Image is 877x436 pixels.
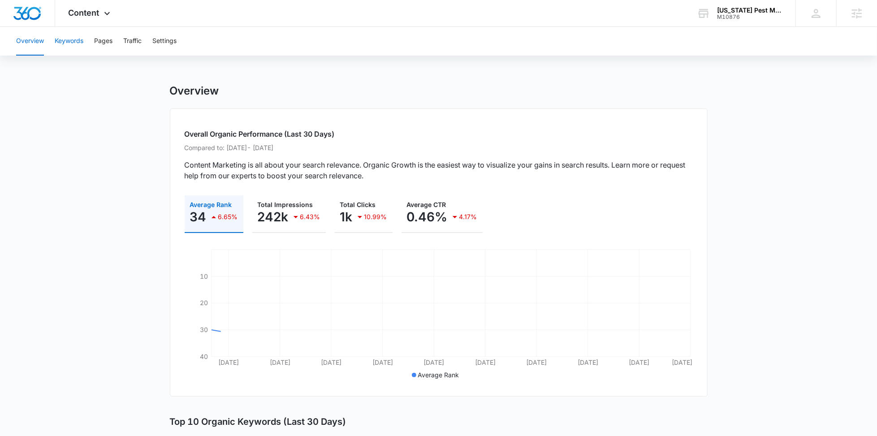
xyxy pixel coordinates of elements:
tspan: [DATE] [526,358,547,366]
span: Average Rank [190,201,232,208]
span: Average CTR [407,201,446,208]
tspan: [DATE] [423,358,444,366]
tspan: [DATE] [372,358,393,366]
tspan: [DATE] [629,358,649,366]
h3: Top 10 Organic Keywords (Last 30 Days) [170,416,346,427]
tspan: [DATE] [577,358,598,366]
tspan: 30 [199,326,207,333]
span: Content [69,8,99,17]
button: Pages [94,27,112,56]
p: 4.17% [459,214,477,220]
div: account id [717,14,782,20]
tspan: [DATE] [218,358,239,366]
tspan: [DATE] [671,358,692,366]
tspan: 40 [199,353,207,360]
p: 1k [340,210,353,224]
tspan: [DATE] [269,358,290,366]
button: Traffic [123,27,142,56]
tspan: [DATE] [475,358,495,366]
p: 0.46% [407,210,448,224]
tspan: [DATE] [321,358,341,366]
span: Average Rank [418,371,459,379]
h2: Overall Organic Performance (Last 30 Days) [185,129,693,139]
button: Settings [152,27,177,56]
p: 34 [190,210,207,224]
h1: Overview [170,84,219,98]
p: Content Marketing is all about your search relevance. Organic Growth is the easiest way to visual... [185,160,693,181]
p: 10.99% [364,214,387,220]
span: Total Clicks [340,201,376,208]
p: Compared to: [DATE] - [DATE] [185,143,693,152]
button: Keywords [55,27,83,56]
p: 6.43% [300,214,320,220]
p: 6.65% [218,214,238,220]
tspan: 10 [199,272,207,280]
p: 242k [258,210,289,224]
span: Total Impressions [258,201,313,208]
tspan: 20 [199,299,207,306]
div: account name [717,7,782,14]
button: Overview [16,27,44,56]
